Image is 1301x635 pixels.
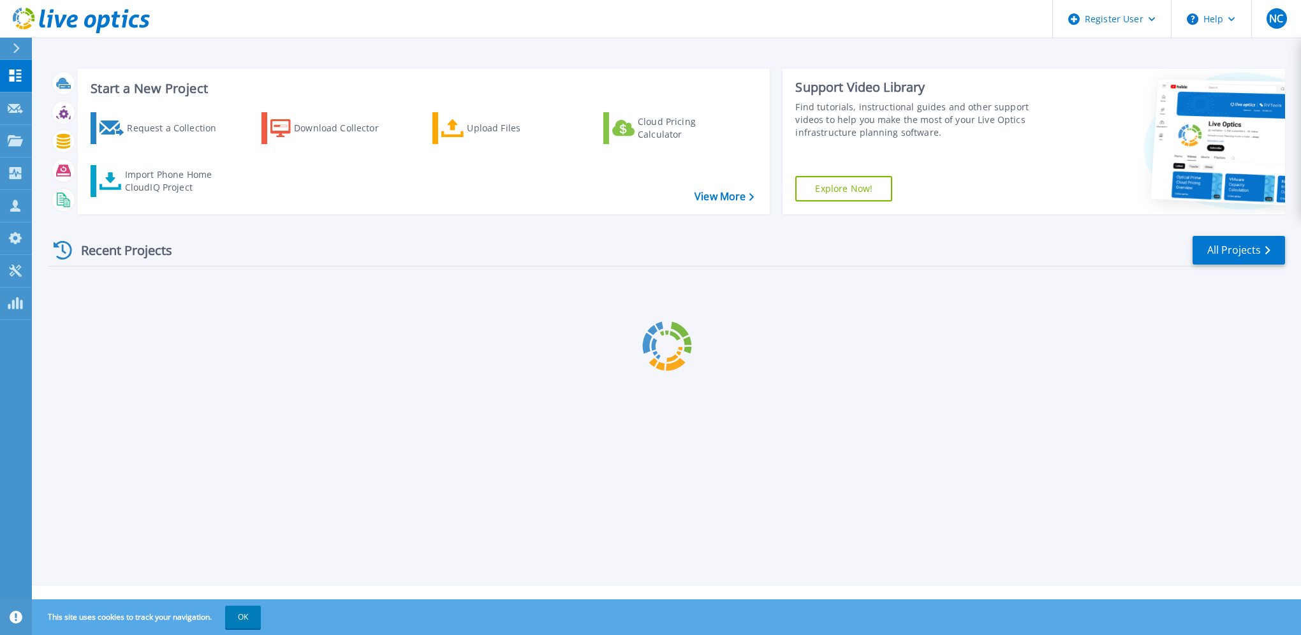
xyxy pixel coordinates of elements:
div: Support Video Library [795,79,1052,96]
a: All Projects [1193,236,1285,265]
button: OK [225,606,261,629]
span: This site uses cookies to track your navigation. [35,606,261,629]
div: Import Phone Home CloudIQ Project [125,168,224,194]
div: Recent Projects [49,235,189,266]
a: Cloud Pricing Calculator [603,112,746,144]
div: Request a Collection [127,115,229,141]
a: Explore Now! [795,176,892,201]
div: Upload Files [467,115,569,141]
span: NC [1269,13,1283,24]
div: Cloud Pricing Calculator [638,115,740,141]
div: Find tutorials, instructional guides and other support videos to help you make the most of your L... [795,101,1052,139]
div: Download Collector [294,115,396,141]
a: Request a Collection [91,112,233,144]
a: Download Collector [261,112,404,144]
h3: Start a New Project [91,82,754,96]
a: Upload Files [432,112,575,144]
a: View More [695,191,754,203]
